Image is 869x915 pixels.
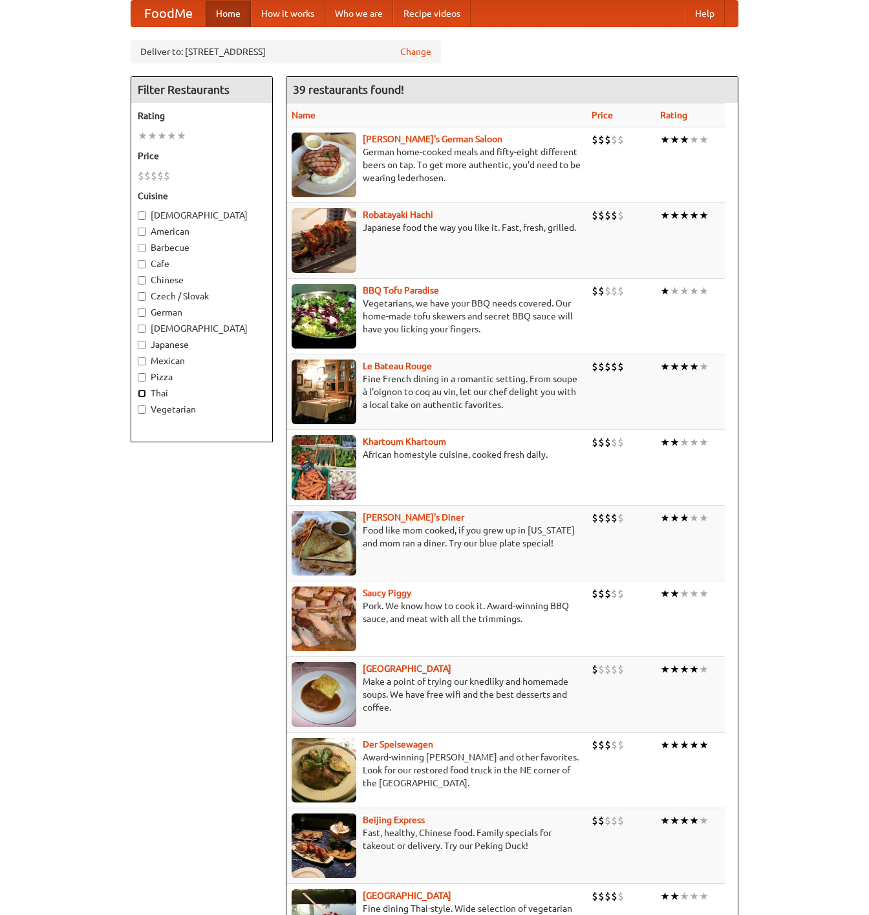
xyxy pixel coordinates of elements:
input: Cafe [138,260,146,268]
label: Thai [138,387,266,400]
li: $ [598,435,605,449]
p: Fine French dining in a romantic setting. From soupe à l'oignon to coq au vin, let our chef delig... [292,372,581,411]
li: ★ [689,208,699,222]
li: $ [617,738,624,752]
p: Japanese food the way you like it. Fast, fresh, grilled. [292,221,581,234]
a: [GEOGRAPHIC_DATA] [363,663,451,674]
li: $ [605,133,611,147]
p: African homestyle cuisine, cooked fresh daily. [292,448,581,461]
li: ★ [670,813,680,828]
li: ★ [689,889,699,903]
a: Price [592,110,613,120]
li: ★ [680,813,689,828]
b: BBQ Tofu Paradise [363,285,439,296]
label: German [138,306,266,319]
img: czechpoint.jpg [292,662,356,727]
b: Le Bateau Rouge [363,361,432,371]
li: ★ [167,129,177,143]
li: ★ [699,738,709,752]
li: $ [592,813,598,828]
input: Barbecue [138,244,146,252]
li: ★ [670,208,680,222]
h5: Cuisine [138,189,266,202]
img: khartoum.jpg [292,435,356,500]
input: German [138,308,146,317]
li: $ [617,284,624,298]
li: $ [611,662,617,676]
a: FoodMe [131,1,206,27]
label: Chinese [138,274,266,286]
li: ★ [138,129,147,143]
li: $ [592,587,598,601]
li: $ [611,133,617,147]
input: Chinese [138,276,146,285]
li: ★ [157,129,167,143]
li: ★ [680,284,689,298]
li: $ [611,284,617,298]
li: $ [598,360,605,374]
li: ★ [699,511,709,525]
li: ★ [670,284,680,298]
b: [PERSON_NAME]'s Diner [363,512,464,522]
a: Change [400,45,431,58]
label: [DEMOGRAPHIC_DATA] [138,322,266,335]
li: $ [138,169,144,183]
li: $ [611,360,617,374]
p: Food like mom cooked, if you grew up in [US_STATE] and mom ran a diner. Try our blue plate special! [292,524,581,550]
p: Fast, healthy, Chinese food. Family specials for takeout or delivery. Try our Peking Duck! [292,826,581,852]
li: ★ [689,133,699,147]
li: ★ [680,587,689,601]
h5: Rating [138,109,266,122]
li: $ [605,360,611,374]
li: ★ [699,435,709,449]
label: Cafe [138,257,266,270]
li: $ [611,435,617,449]
label: Barbecue [138,241,266,254]
li: ★ [689,587,699,601]
a: Who we are [325,1,393,27]
input: Thai [138,389,146,398]
li: $ [592,662,598,676]
label: [DEMOGRAPHIC_DATA] [138,209,266,222]
li: ★ [660,738,670,752]
a: Khartoum Khartoum [363,436,446,447]
input: Mexican [138,357,146,365]
li: ★ [177,129,186,143]
li: ★ [660,889,670,903]
li: ★ [689,360,699,374]
li: $ [592,208,598,222]
a: How it works [251,1,325,27]
a: Beijing Express [363,815,425,825]
b: [PERSON_NAME]'s German Saloon [363,134,502,144]
p: Pork. We know how to cook it. Award-winning BBQ sauce, and meat with all the trimmings. [292,599,581,625]
li: $ [151,169,157,183]
li: $ [605,662,611,676]
a: Der Speisewagen [363,739,433,749]
a: Name [292,110,316,120]
li: $ [617,133,624,147]
li: ★ [689,284,699,298]
li: $ [598,511,605,525]
label: Mexican [138,354,266,367]
label: Pizza [138,371,266,383]
li: ★ [689,813,699,828]
a: [GEOGRAPHIC_DATA] [363,890,451,901]
label: Czech / Slovak [138,290,266,303]
li: $ [617,360,624,374]
li: $ [605,813,611,828]
li: ★ [670,360,680,374]
li: ★ [699,813,709,828]
li: ★ [660,133,670,147]
a: Robatayaki Hachi [363,210,433,220]
li: ★ [660,813,670,828]
li: $ [592,435,598,449]
input: Pizza [138,373,146,382]
h4: Filter Restaurants [131,77,272,103]
img: robatayaki.jpg [292,208,356,273]
li: $ [617,662,624,676]
li: $ [611,208,617,222]
li: ★ [660,587,670,601]
h5: Price [138,149,266,162]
